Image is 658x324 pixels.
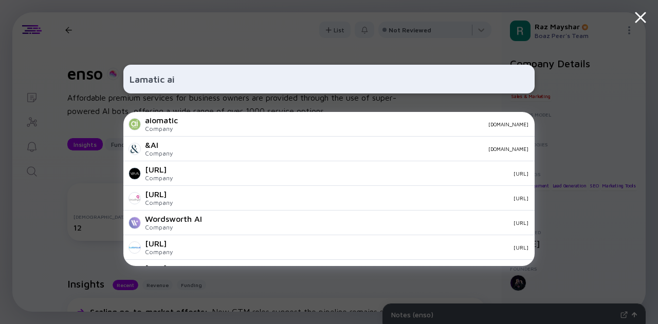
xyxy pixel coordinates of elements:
div: [DOMAIN_NAME] [181,146,528,152]
div: Company [145,125,178,132]
div: aiomatic [145,116,178,125]
div: [URL] [181,170,528,177]
div: Company [145,149,173,157]
div: [URL] [181,244,528,251]
input: Search Company or Investor... [130,70,528,88]
div: [URL] [145,189,173,199]
div: &AI [145,140,173,149]
div: [URL] [145,239,173,248]
div: [URL] [145,165,173,174]
div: Company [145,223,202,231]
div: Company [145,248,173,256]
div: Wordsworth AI [145,214,202,223]
div: Company [145,174,173,182]
div: [URL] [181,195,528,201]
div: [URL] [210,220,528,226]
div: [URL] [145,263,173,273]
div: Company [145,199,173,206]
div: [DOMAIN_NAME] [186,121,528,127]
